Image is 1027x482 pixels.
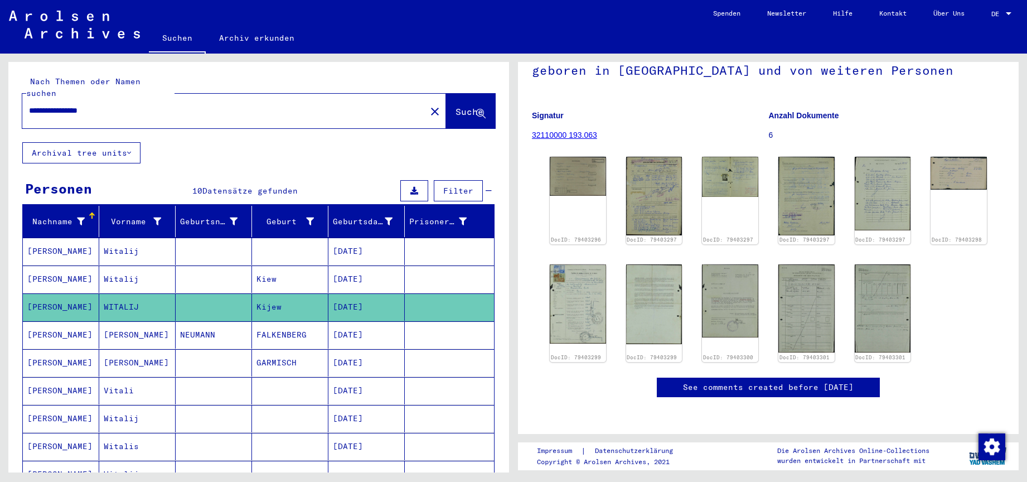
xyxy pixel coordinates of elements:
mat-cell: FALKENBERG [252,321,328,349]
a: DocID: 79403297 [779,237,830,243]
p: wurden entwickelt in Partnerschaft mit [777,456,929,466]
mat-cell: [DATE] [328,405,405,432]
div: | [537,445,686,457]
div: Prisoner # [409,216,467,228]
mat-cell: Witalis [99,433,176,460]
div: Nachname [27,213,99,230]
mat-cell: [PERSON_NAME] [23,349,99,377]
div: Geburtsname [180,216,238,228]
mat-cell: [PERSON_NAME] [99,321,176,349]
a: See comments created before [DATE] [683,382,854,393]
div: Geburt‏ [256,213,328,230]
mat-header-cell: Geburtsdatum [328,206,405,237]
div: Vorname [104,213,175,230]
img: 001.jpg [931,157,987,190]
mat-cell: NEUMANN [176,321,252,349]
img: yv_logo.png [967,442,1009,470]
mat-header-cell: Nachname [23,206,99,237]
img: 001.jpg [550,264,606,344]
a: DocID: 79403297 [627,237,677,243]
button: Clear [424,100,446,122]
mat-cell: [PERSON_NAME] [23,377,99,404]
mat-cell: [DATE] [328,349,405,377]
mat-cell: [PERSON_NAME] [99,349,176,377]
mat-cell: [DATE] [328,433,405,460]
a: 32110000 193.063 [532,131,597,139]
p: 6 [769,129,1005,141]
mat-cell: GARMISCH [252,349,328,377]
div: Geburt‏ [256,216,314,228]
img: 002.jpg [702,157,758,196]
button: Archival tree units [22,142,141,163]
span: Datensätze gefunden [202,186,298,196]
a: DocID: 79403301 [855,354,905,360]
b: Signatur [532,111,564,120]
mat-cell: [DATE] [328,321,405,349]
mat-cell: [DATE] [328,238,405,265]
div: Zustimmung ändern [978,433,1005,460]
a: DocID: 79403297 [703,237,753,243]
mat-cell: Witalij [99,266,176,293]
p: Copyright © Arolsen Archives, 2021 [537,457,686,467]
a: DocID: 79403297 [855,237,905,243]
div: Nachname [27,216,85,228]
a: DocID: 79403301 [779,354,830,360]
button: Suche [446,94,495,128]
mat-cell: [PERSON_NAME] [23,405,99,432]
div: Geburtsdatum [333,213,406,230]
mat-cell: Kiew [252,266,328,293]
mat-cell: Kijew [252,293,328,321]
img: 002.jpg [626,264,682,344]
mat-cell: Vitali [99,377,176,404]
mat-cell: [DATE] [328,377,405,404]
mat-cell: [PERSON_NAME] [23,266,99,293]
div: Personen [25,179,92,199]
mat-icon: close [428,105,442,118]
mat-cell: [PERSON_NAME] [23,321,99,349]
div: Geburtsname [180,213,251,230]
img: Zustimmung ändern [978,433,1005,460]
mat-cell: [PERSON_NAME] [23,433,99,460]
img: 002.jpg [855,264,911,352]
img: 004.jpg [855,157,911,230]
mat-header-cell: Vorname [99,206,176,237]
a: DocID: 79403300 [703,354,753,360]
img: Arolsen_neg.svg [9,11,140,38]
span: 10 [192,186,202,196]
img: 001.jpg [550,157,606,196]
mat-header-cell: Prisoner # [405,206,494,237]
a: DocID: 79403299 [627,354,677,360]
span: DE [991,10,1004,18]
mat-cell: [DATE] [328,293,405,321]
span: Filter [443,186,473,196]
a: DocID: 79403298 [932,237,982,243]
img: 001.jpg [778,264,835,353]
div: Geburtsdatum [333,216,393,228]
a: Archiv erkunden [206,25,308,51]
a: DocID: 79403296 [551,237,601,243]
a: Impressum [537,445,581,457]
mat-cell: [PERSON_NAME] [23,238,99,265]
mat-header-cell: Geburtsname [176,206,252,237]
img: 003.jpg [778,157,835,235]
span: Suche [456,106,483,117]
a: Datenschutzerklärung [586,445,686,457]
button: Filter [434,180,483,201]
mat-cell: [PERSON_NAME] [23,293,99,321]
b: Anzahl Dokumente [769,111,839,120]
div: Prisoner # [409,213,481,230]
mat-cell: WITALIJ [99,293,176,321]
mat-cell: [DATE] [328,266,405,293]
img: 001.jpg [702,264,758,338]
div: Vorname [104,216,161,228]
mat-cell: Witalij [99,238,176,265]
mat-header-cell: Geburt‏ [252,206,328,237]
a: Suchen [149,25,206,54]
mat-cell: Witalij [99,405,176,432]
mat-label: Nach Themen oder Namen suchen [26,76,141,98]
p: Die Arolsen Archives Online-Collections [777,446,929,456]
a: DocID: 79403299 [551,354,601,360]
img: 001.jpg [626,157,682,235]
